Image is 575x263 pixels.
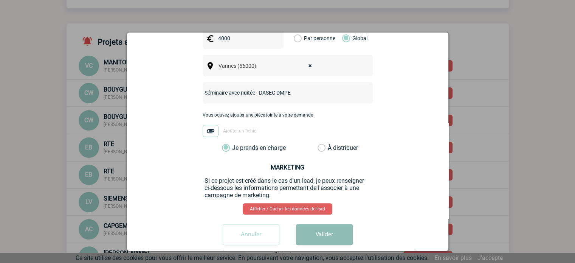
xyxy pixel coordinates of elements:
[223,224,279,245] input: Annuler
[308,61,312,71] span: ×
[342,28,347,49] label: Global
[205,177,371,199] p: Si ce projet est créé dans le cas d'un lead, je peux renseigner ci-dessous les informations perme...
[203,112,373,118] p: Vous pouvez ajouter une pièce jointe à votre demande
[243,203,332,215] a: Afficher / Cacher les données de lead
[203,88,353,98] input: Nom de l'événement
[215,61,319,71] span: Vannes (56000)
[216,33,268,43] input: Budget HT
[222,144,235,152] label: Je prends en charge
[294,28,302,49] label: Par personne
[223,129,258,134] span: Ajouter un fichier
[296,224,353,245] button: Valider
[318,144,325,152] label: À distribuer
[205,164,371,171] h3: MARKETING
